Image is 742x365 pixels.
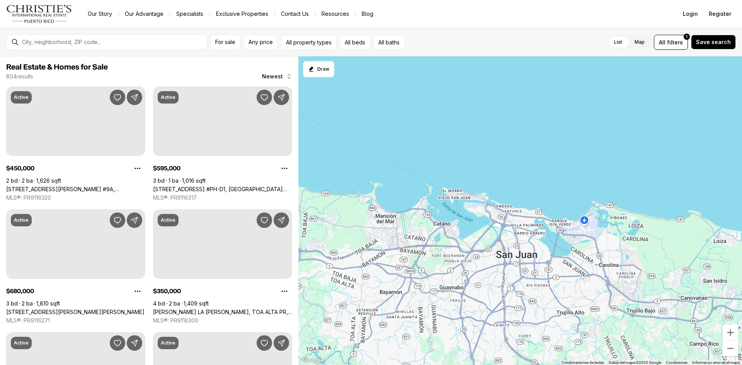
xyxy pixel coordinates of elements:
span: Login [683,11,698,17]
span: 1 [686,34,688,40]
span: All [659,38,665,46]
button: Save Property: ZZ-16 CALLE 20 [257,335,272,351]
a: Our Story [82,8,118,19]
span: Newest [262,73,283,80]
p: Active [161,217,175,223]
p: Active [161,340,175,346]
span: Any price [248,39,273,45]
a: Specialists [170,8,209,19]
button: Save Property: 120 CARLOS F. CHARDON ST #1804S [110,212,125,228]
button: Save Property: 200 SOL ST. #PH-D1 [257,90,272,105]
button: Save search [691,35,736,49]
button: All baths [373,35,405,50]
a: Our Advantage [119,8,170,19]
span: Real Estate & Homes for Sale [6,63,108,71]
button: For sale [210,35,240,50]
a: Exclusive Properties [210,8,274,19]
button: Newest [257,69,297,84]
button: Save Property: 267 SAN JORGE AVE. #9A [110,90,125,105]
p: Active [161,94,175,100]
a: Resources [315,8,355,19]
a: 120 CARLOS F. CHARDON ST #1804S, SAN JUAN PR, 00918 [6,309,145,316]
button: Property options [130,284,145,299]
button: All beds [340,35,370,50]
a: 200 SOL ST. #PH-D1, OLD SAN JUAN PR, 00901 [153,186,292,193]
p: Active [14,340,29,346]
button: Property options [277,161,292,176]
button: Property options [277,284,292,299]
p: 804 results [6,73,33,80]
a: Bo Ortiz La Vega LA VEGA, TOA ALTA PR, 00953 [153,309,292,316]
label: List [608,35,628,49]
button: Contact Us [275,8,315,19]
span: For sale [215,39,235,45]
span: Save search [696,39,731,45]
button: Start drawing [303,61,334,77]
img: logo [6,5,72,23]
a: Blog [356,8,380,19]
p: Active [14,94,29,100]
span: Datos del mapa ©2025 Google [609,360,661,365]
button: All property types [281,35,337,50]
button: Save Property: Bo Ortiz La Vega LA VEGA [257,212,272,228]
button: Save Property: 5803 RAQUET CLUB CALLE TARTAK ISLA VERDE/CAROL [110,335,125,351]
button: Any price [243,35,278,50]
label: Map [628,35,651,49]
button: Login [678,6,703,22]
p: Active [14,217,29,223]
a: 267 SAN JORGE AVE. #9A, SAN JUAN PR, 00912 [6,186,145,193]
span: filters [667,38,683,46]
button: Allfilters1 [654,35,688,50]
span: Register [709,11,731,17]
button: Property options [130,161,145,176]
button: Register [704,6,736,22]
